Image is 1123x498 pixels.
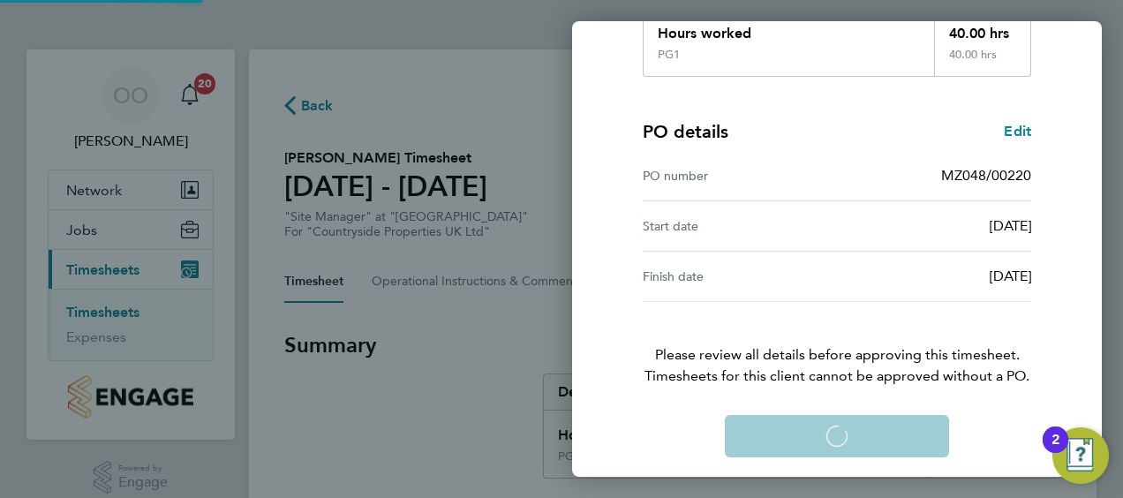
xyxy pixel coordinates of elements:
div: 2 [1051,440,1059,463]
span: Timesheets for this client cannot be approved without a PO. [622,366,1052,387]
div: 40.00 hrs [934,48,1031,76]
a: Edit [1004,121,1031,142]
div: Hours worked [644,9,934,48]
p: Please review all details before approving this timesheet. [622,302,1052,387]
span: Edit [1004,123,1031,140]
div: [DATE] [837,215,1031,237]
button: Open Resource Center, 2 new notifications [1052,427,1109,484]
div: Start date [643,215,837,237]
div: Finish date [643,266,837,287]
div: [DATE] [837,266,1031,287]
h4: PO details [643,119,728,144]
div: PG1 [658,48,680,62]
div: 40.00 hrs [934,9,1031,48]
div: PO number [643,165,837,186]
span: MZ048/00220 [941,167,1031,184]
